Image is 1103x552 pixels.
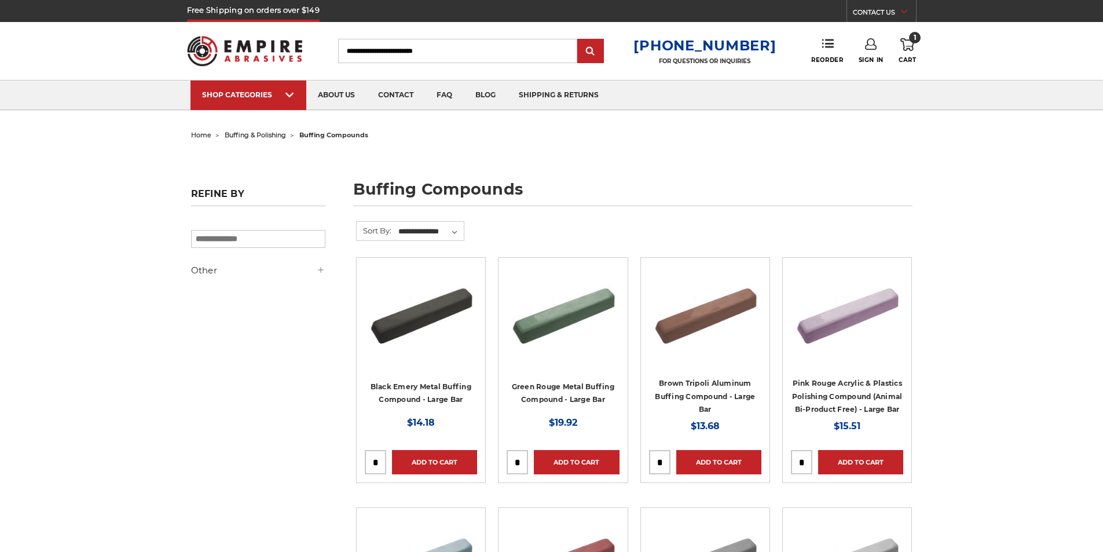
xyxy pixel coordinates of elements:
[225,131,286,139] a: buffing & polishing
[633,57,776,65] p: FOR QUESTIONS OR INQUIRIES
[899,38,916,64] a: 1 Cart
[367,81,425,110] a: contact
[811,38,843,63] a: Reorder
[187,28,303,74] img: Empire Abrasives
[649,266,761,414] a: Brown Tripoli Aluminum Buffing Compound
[357,222,391,239] label: Sort By:
[202,90,295,99] div: SHOP CATEGORIES
[507,266,619,414] a: Green Rouge Aluminum Buffing Compound
[534,450,619,474] a: Add to Cart
[425,81,464,110] a: faq
[909,32,921,43] span: 1
[791,266,903,359] img: Pink Plastic Polishing Compound
[811,56,843,64] span: Reorder
[353,181,913,206] h1: buffing compounds
[691,421,720,432] span: $13.68
[191,188,325,206] h5: Refine by
[834,421,860,432] span: $15.51
[191,131,211,139] a: home
[299,131,368,139] span: buffing compounds
[859,56,884,64] span: Sign In
[633,37,776,54] a: [PHONE_NUMBER]
[407,417,435,428] span: $14.18
[191,264,325,277] h5: Other
[507,81,610,110] a: shipping & returns
[579,40,602,63] input: Submit
[365,266,477,359] img: Black Stainless Steel Buffing Compound
[549,417,577,428] span: $19.92
[649,266,761,359] img: Brown Tripoli Aluminum Buffing Compound
[676,450,761,474] a: Add to Cart
[392,450,477,474] a: Add to Cart
[899,56,916,64] span: Cart
[306,81,367,110] a: about us
[818,450,903,474] a: Add to Cart
[791,266,903,414] a: Pink Plastic Polishing Compound
[365,266,477,414] a: Black Stainless Steel Buffing Compound
[464,81,507,110] a: blog
[397,223,464,240] select: Sort By:
[853,6,916,22] a: CONTACT US
[507,266,619,359] img: Green Rouge Aluminum Buffing Compound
